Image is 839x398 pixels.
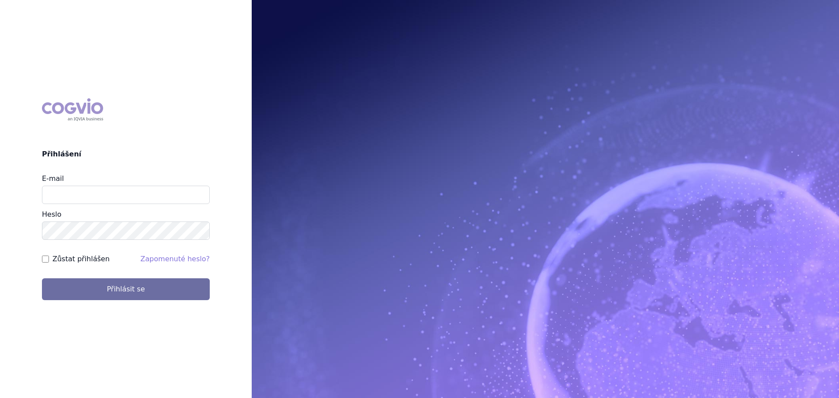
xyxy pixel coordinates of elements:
button: Přihlásit se [42,278,210,300]
label: Heslo [42,210,61,218]
label: Zůstat přihlášen [52,254,110,264]
h2: Přihlášení [42,149,210,159]
div: COGVIO [42,98,103,121]
label: E-mail [42,174,64,183]
a: Zapomenuté heslo? [140,255,210,263]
